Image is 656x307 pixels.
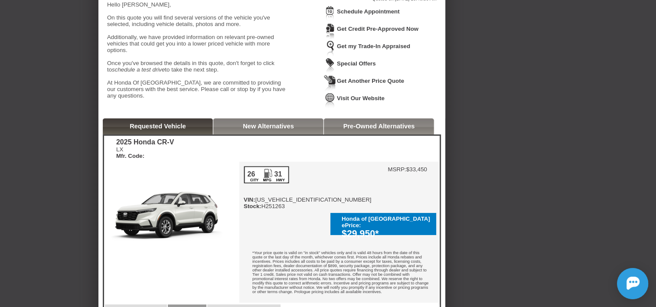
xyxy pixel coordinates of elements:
[337,26,418,32] a: Get Credit Pre-Approved Now
[116,138,174,146] div: 2025 Honda CR-V
[274,170,283,178] div: 31
[343,123,415,130] a: Pre-Owned Alternatives
[247,170,256,178] div: 26
[324,92,336,108] img: Icon_VisitWebsite.png
[324,75,336,91] img: Icon_GetQuote.png
[130,123,186,130] a: Requested Vehicle
[107,1,289,105] div: Hello [PERSON_NAME], On this quote you will find several versions of the vehicle you've selected,...
[112,66,165,73] em: schedule a test drive
[244,166,372,209] div: [US_VEHICLE_IDENTIFICATION_NUMBER] H251263
[337,95,385,101] a: Visit Our Website
[324,40,336,56] img: Icon_TradeInAppraisal.png
[243,123,294,130] a: New Alternatives
[116,153,144,159] b: Mfr. Code:
[337,78,404,84] a: Get Another Price Quote
[337,43,410,49] a: Get my Trade-In Appraised
[324,23,336,39] img: Icon_CreditApproval.png
[104,162,239,263] img: 2025 Honda CR-V
[578,260,656,307] iframe: Chat Assistance
[244,196,255,203] b: VIN:
[342,229,432,239] div: $29,950*
[116,146,174,159] div: LX
[244,203,261,209] b: Stock:
[337,8,400,15] a: Schedule Appointment
[239,244,439,303] div: *Your price quote is valid on "in stock" vehicles only and is valid 48 hours from the date of thi...
[337,60,376,67] a: Special Offers
[388,166,406,173] td: MSRP:
[406,166,427,173] td: $33,450
[324,58,336,74] img: Icon_WeeklySpecials.png
[324,6,336,22] img: Icon_ScheduleAppointment.png
[342,216,432,229] div: Honda of [GEOGRAPHIC_DATA] ePrice:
